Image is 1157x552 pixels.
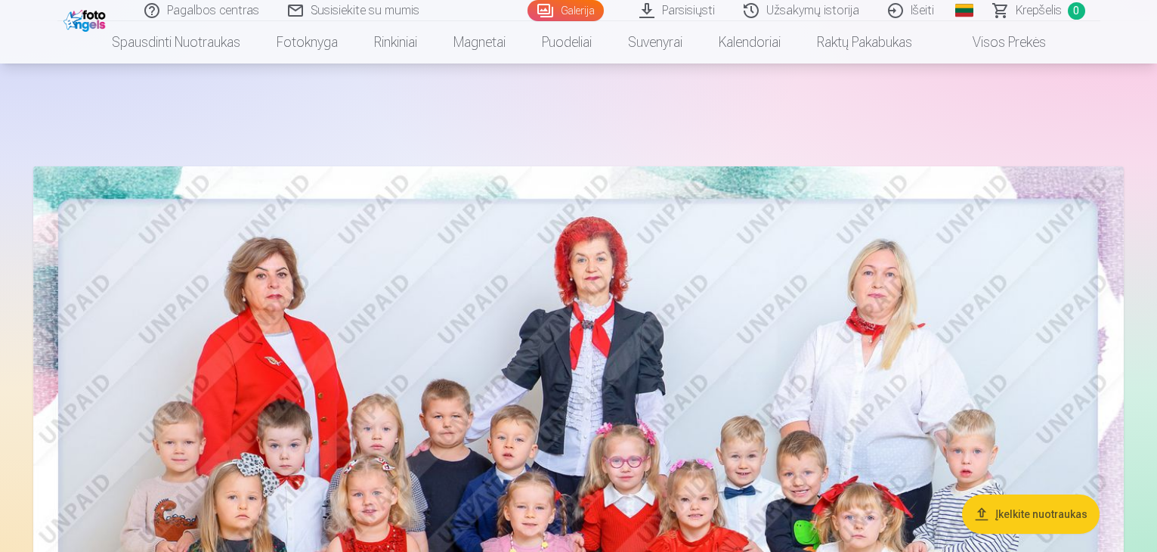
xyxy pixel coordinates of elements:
button: Įkelkite nuotraukas [962,495,1100,534]
a: Magnetai [435,21,524,64]
a: Rinkiniai [356,21,435,64]
a: Kalendoriai [701,21,799,64]
a: Raktų pakabukas [799,21,930,64]
a: Suvenyrai [610,21,701,64]
a: Puodeliai [524,21,610,64]
span: 0 [1068,2,1085,20]
span: Krepšelis [1016,2,1062,20]
a: Spausdinti nuotraukas [94,21,258,64]
a: Fotoknyga [258,21,356,64]
img: /fa2 [63,6,110,32]
a: Visos prekės [930,21,1064,64]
